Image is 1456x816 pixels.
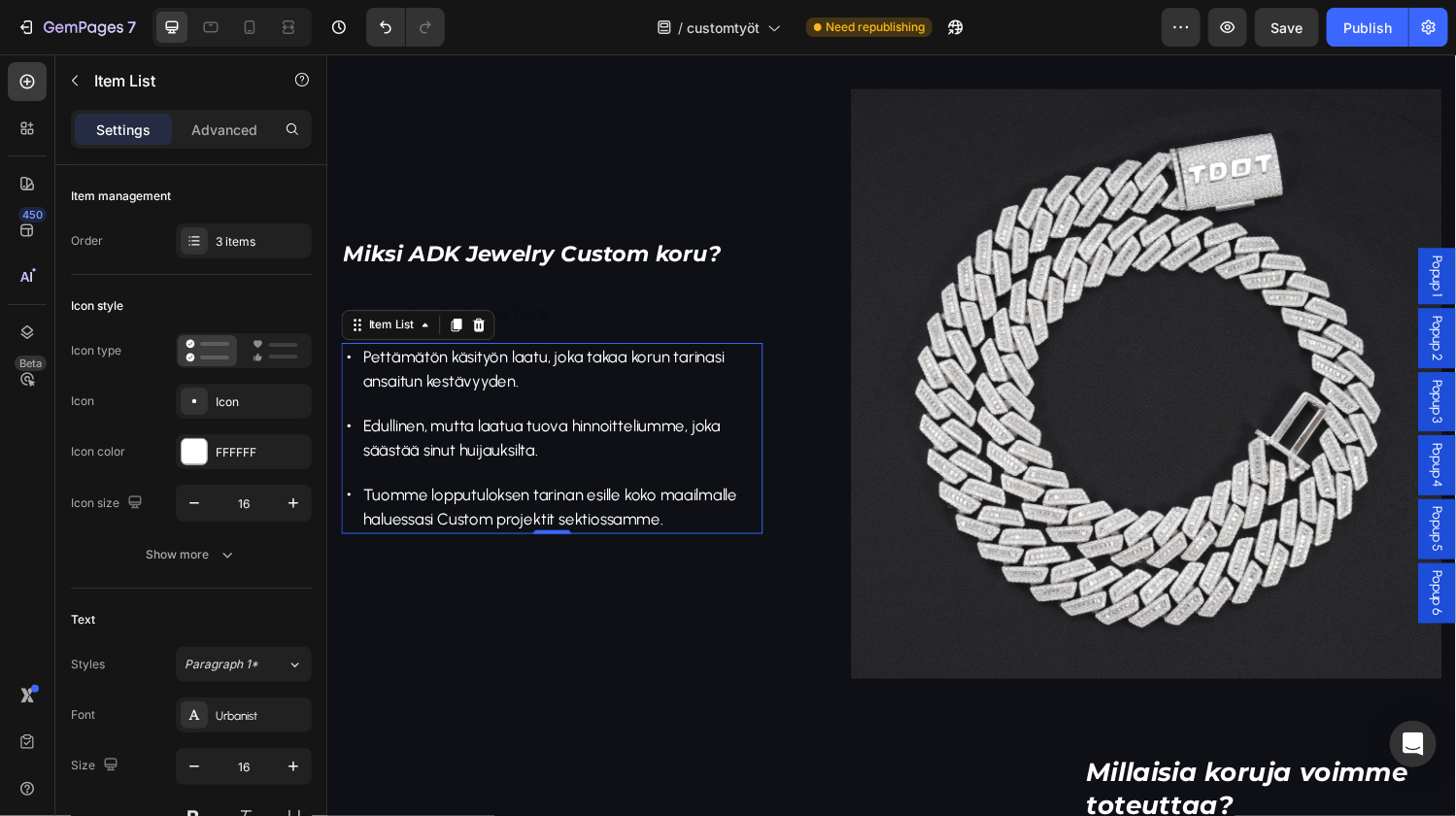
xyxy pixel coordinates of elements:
[71,392,94,410] div: Icon
[366,8,445,47] div: Undo/Redo
[39,271,93,289] div: Item List
[826,18,925,36] span: Need republishing
[1343,17,1392,38] div: Publish
[1271,19,1304,36] span: Save
[37,445,423,490] span: Tuomme lopputuloksen tarinan esille koko maailmalle haluessasi Custom projektit sektiossamme.
[71,753,122,779] div: Size
[71,537,312,572] button: Show more
[71,443,125,460] div: Icon color
[15,356,47,371] div: Beta
[782,723,1151,795] h3: Millaisia koruja voimme toteuttaa?
[15,256,450,283] div: Rich Text Editor. Editing area: main
[37,303,410,348] span: Pettämätön käsityön laatu, joka takaa korun tarinasi ansaitun kestävyyden.
[1136,467,1156,514] span: Popup 5
[71,297,123,315] div: Icon style
[216,707,307,725] div: Urbanist
[1136,336,1156,382] span: Popup 3
[71,342,121,359] div: Icon type
[1255,8,1319,47] button: Save
[1136,533,1156,580] span: Popup 6
[147,545,237,564] div: Show more
[71,187,171,205] div: Item management
[216,393,307,411] div: Icon
[1327,8,1408,47] button: Publish
[1136,401,1156,448] span: Popup 4
[216,233,307,251] div: 3 items
[37,374,406,419] span: Edullinen, mutta laatua tuova hinnoitteliumme, joka säästää sinut huijauksilta.
[687,17,760,38] span: customtyöt
[191,119,257,140] p: Advanced
[94,69,259,92] p: Item List
[71,611,95,629] div: Text
[1390,721,1437,767] div: Open Intercom Messenger
[1136,270,1156,317] span: Popup 2
[1136,208,1156,251] span: Popup 1
[176,647,312,682] button: Paragraph 1*
[17,192,407,220] span: Miksi ADK Jewelry Custom koru?
[96,119,151,140] p: Settings
[71,656,105,673] div: Styles
[127,16,136,39] p: 7
[678,17,683,38] span: /
[8,8,145,47] button: 7
[18,207,47,222] div: 450
[71,706,95,724] div: Font
[71,232,103,250] div: Order
[17,187,448,223] p: ⁠⁠⁠⁠⁠⁠⁠
[216,444,307,461] div: FFFFFF
[541,36,1151,646] img: gempages_542515649088324854-0040d4cc-cd07-4098-9685-f8a27b19459a.jpg
[71,491,147,517] div: Icon size
[327,54,1456,816] iframe: Design area
[15,186,450,225] h2: Rich Text Editor. Editing area: main
[185,656,258,673] span: Paragraph 1*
